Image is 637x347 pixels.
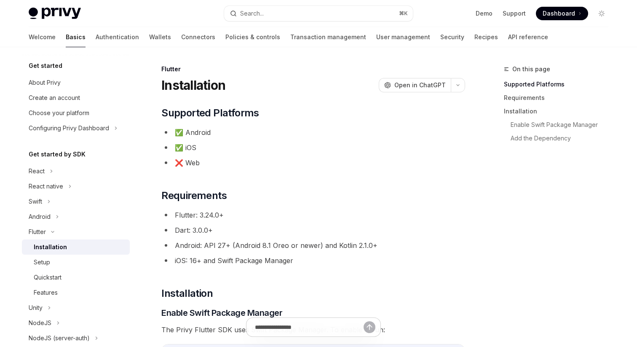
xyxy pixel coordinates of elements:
h5: Get started [29,61,62,71]
a: About Privy [22,75,130,90]
a: Supported Platforms [504,78,615,91]
a: Policies & controls [225,27,280,47]
a: Transaction management [290,27,366,47]
span: Dashboard [543,9,575,18]
a: Dashboard [536,7,588,20]
li: iOS: 16+ and Swift Package Manager [161,255,465,266]
li: ✅ Android [161,126,465,138]
a: Installation [22,239,130,255]
span: On this page [512,64,550,74]
button: Toggle dark mode [595,7,608,20]
div: NodeJS [29,318,51,328]
div: Android [29,212,51,222]
div: Flutter [161,65,465,73]
button: Send message [364,321,375,333]
li: Flutter: 3.24.0+ [161,209,465,221]
h5: Get started by SDK [29,149,86,159]
a: Authentication [96,27,139,47]
div: Quickstart [34,272,62,282]
div: About Privy [29,78,61,88]
a: Welcome [29,27,56,47]
button: Configuring Privy Dashboard [22,121,130,136]
button: Open in ChatGPT [379,78,451,92]
a: User management [376,27,430,47]
a: API reference [508,27,548,47]
button: Search...⌘K [224,6,413,21]
h1: Installation [161,78,225,93]
a: Demo [476,9,492,18]
img: light logo [29,8,81,19]
a: Connectors [181,27,215,47]
button: NodeJS (server-auth) [22,331,130,346]
input: Ask a question... [255,318,364,336]
span: Requirements [161,189,227,202]
div: Search... [240,8,264,19]
a: Security [440,27,464,47]
li: ❌ Web [161,157,465,169]
button: React [22,164,130,179]
a: Features [22,285,130,300]
div: Features [34,288,58,298]
a: Requirements [504,91,615,105]
a: Wallets [149,27,171,47]
div: Create an account [29,93,80,103]
a: Create an account [22,90,130,105]
div: Choose your platform [29,108,89,118]
button: Swift [22,194,130,209]
div: Unity [29,303,43,313]
div: React [29,166,45,176]
a: Basics [66,27,86,47]
a: Choose your platform [22,105,130,121]
a: Support [503,9,526,18]
div: Installation [34,242,67,252]
a: Enable Swift Package Manager [504,118,615,132]
a: Installation [504,105,615,118]
span: ⌘ K [399,10,408,17]
li: ✅ iOS [161,142,465,153]
button: Flutter [22,224,130,239]
div: React native [29,181,63,191]
div: Swift [29,196,42,207]
div: Setup [34,257,50,267]
li: Dart: 3.0.0+ [161,224,465,236]
a: Add the Dependency [504,132,615,145]
span: Installation [161,287,213,300]
div: NodeJS (server-auth) [29,333,90,343]
span: Enable Swift Package Manager [161,307,282,319]
a: Recipes [474,27,498,47]
button: Android [22,209,130,224]
span: Supported Platforms [161,106,259,120]
a: Quickstart [22,270,130,285]
li: Android: API 27+ (Android 8.1 Oreo or newer) and Kotlin 2.1.0+ [161,239,465,251]
button: NodeJS [22,315,130,331]
div: Flutter [29,227,46,237]
button: React native [22,179,130,194]
a: Setup [22,255,130,270]
button: Unity [22,300,130,315]
div: Configuring Privy Dashboard [29,123,109,133]
span: Open in ChatGPT [394,81,446,89]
